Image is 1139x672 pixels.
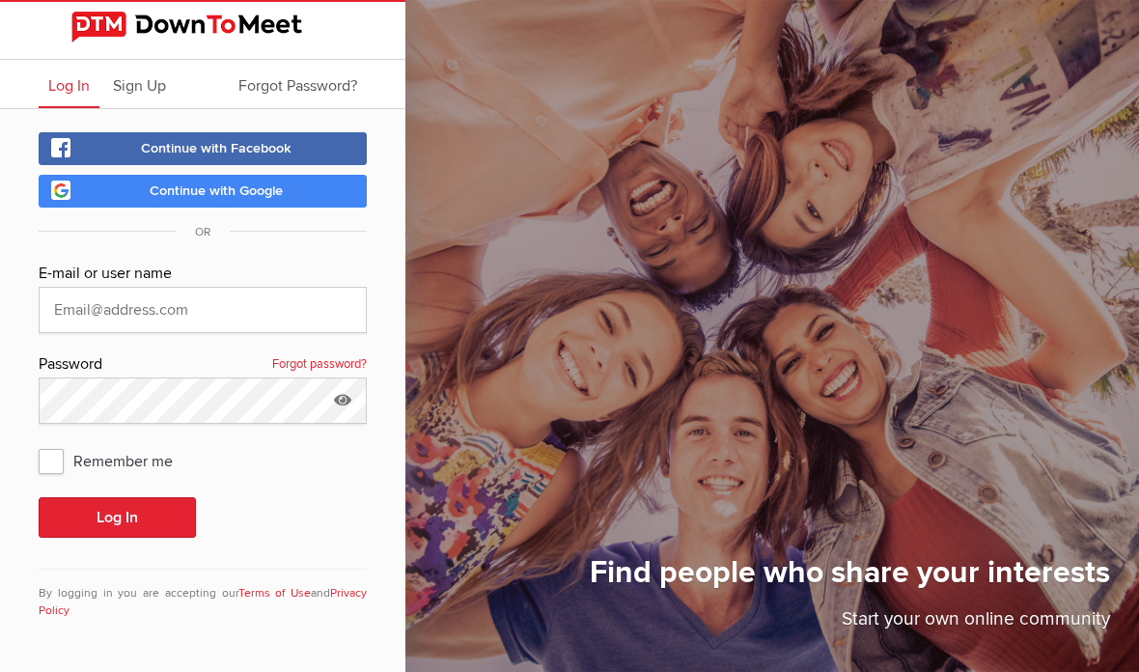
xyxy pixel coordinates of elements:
a: Sign Up [103,60,176,108]
span: Sign Up [113,76,166,96]
a: Forgot password? [272,352,367,378]
span: Forgot Password? [238,76,357,96]
span: OR [176,225,230,239]
a: Terms of Use [238,586,312,601]
p: Start your own online community [590,605,1110,643]
img: DownToMeet [71,12,334,42]
a: Log In [39,60,99,108]
a: Continue with Google [39,175,367,208]
div: By logging in you are accepting our and [39,569,367,620]
span: Continue with Facebook [141,140,292,156]
a: Forgot Password? [229,60,367,108]
a: Continue with Facebook [39,132,367,165]
h1: Find people who share your interests [590,553,1110,605]
div: E-mail or user name [39,262,367,287]
span: Continue with Google [150,182,283,199]
span: Remember me [39,443,192,478]
button: Log In [39,497,196,538]
div: Password [39,352,367,378]
input: Email@address.com [39,287,367,333]
span: Log In [48,76,90,96]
